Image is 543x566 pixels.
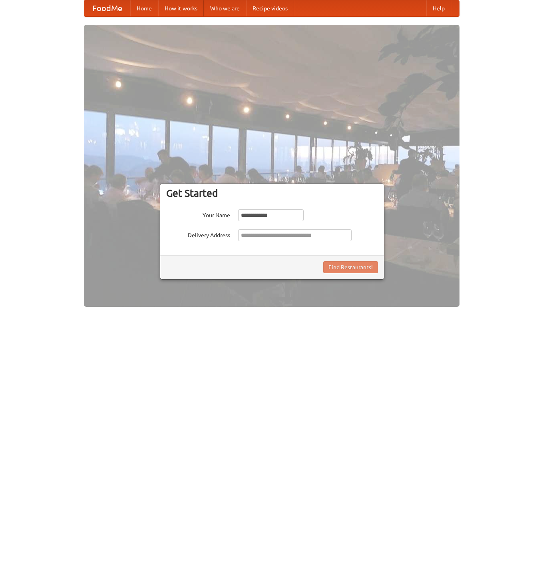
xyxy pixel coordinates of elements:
[246,0,294,16] a: Recipe videos
[130,0,158,16] a: Home
[204,0,246,16] a: Who we are
[166,209,230,219] label: Your Name
[158,0,204,16] a: How it works
[166,187,378,199] h3: Get Started
[84,0,130,16] a: FoodMe
[323,261,378,273] button: Find Restaurants!
[166,229,230,239] label: Delivery Address
[426,0,451,16] a: Help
